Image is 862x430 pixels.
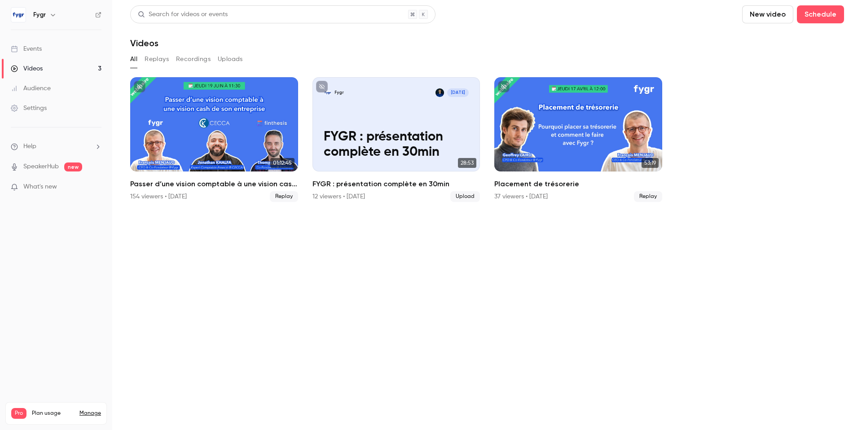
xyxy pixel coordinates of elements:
[23,182,57,192] span: What's new
[79,410,101,417] a: Manage
[134,81,145,92] button: unpublished
[324,88,332,97] img: FYGR : présentation complète en 30min
[498,81,510,92] button: unpublished
[494,77,662,202] li: Placement de trésorerie
[145,52,169,66] button: Replays
[450,191,480,202] span: Upload
[11,84,51,93] div: Audience
[23,162,59,171] a: SpeakerHub
[130,77,844,202] ul: Videos
[334,90,344,96] p: Fygr
[494,192,548,201] div: 37 viewers • [DATE]
[11,44,42,53] div: Events
[634,191,662,202] span: Replay
[138,10,228,19] div: Search for videos or events
[312,192,365,201] div: 12 viewers • [DATE]
[11,104,47,113] div: Settings
[797,5,844,23] button: Schedule
[324,130,469,160] p: FYGR : présentation complète en 30min
[130,77,298,202] li: Passer d’une vision comptable à une vision cash de son entreprise
[130,179,298,189] h2: Passer d’une vision comptable à une vision cash de son entreprise
[11,8,26,22] img: Fygr
[11,142,101,151] li: help-dropdown-opener
[218,52,243,66] button: Uploads
[316,81,328,92] button: unpublished
[642,158,659,168] span: 53:19
[447,88,469,97] span: [DATE]
[23,142,36,151] span: Help
[494,77,662,202] a: 53:19Placement de trésorerie37 viewers • [DATE]Replay
[130,192,187,201] div: 154 viewers • [DATE]
[176,52,211,66] button: Recordings
[130,5,844,425] section: Videos
[270,158,295,168] span: 01:12:45
[270,191,298,202] span: Replay
[312,77,480,202] li: FYGR : présentation complète en 30min
[742,5,793,23] button: New video
[11,408,26,419] span: Pro
[130,38,158,48] h1: Videos
[33,10,46,19] h6: Fygr
[435,88,444,97] img: François Menjaud
[130,52,137,66] button: All
[32,410,74,417] span: Plan usage
[458,158,476,168] span: 28:53
[11,64,43,73] div: Videos
[312,179,480,189] h2: FYGR : présentation complète en 30min
[312,77,480,202] a: FYGR : présentation complète en 30minFygrFrançois Menjaud[DATE]FYGR : présentation complète en 30...
[494,179,662,189] h2: Placement de trésorerie
[91,183,101,191] iframe: Noticeable Trigger
[64,162,82,171] span: new
[130,77,298,202] a: 01:12:45Passer d’une vision comptable à une vision cash de son entreprise154 viewers • [DATE]Replay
